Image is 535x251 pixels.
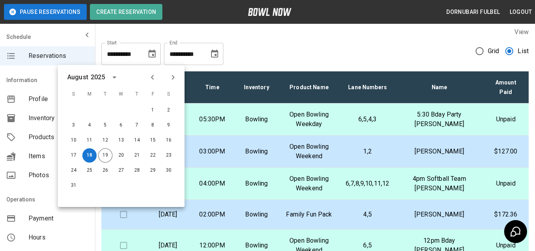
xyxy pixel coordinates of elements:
[166,71,180,84] button: Next month
[144,46,160,62] button: Choose date, selected date is Aug 18, 2025
[67,148,81,163] button: Aug 17, 2025
[207,46,223,62] button: Choose date, selected date is Sep 18, 2025
[98,86,112,102] span: T
[402,110,476,129] p: 5:30 Bday Party [PERSON_NAME]
[190,71,234,103] th: Time
[29,132,89,142] span: Products
[114,86,128,102] span: W
[114,148,128,163] button: Aug 20, 2025
[152,210,184,219] p: [DATE]
[91,73,105,82] div: 2025
[152,241,184,250] p: [DATE]
[346,115,389,124] p: 6,5,4,3
[162,148,176,163] button: Aug 23, 2025
[162,133,176,148] button: Aug 16, 2025
[4,4,87,20] button: Pause Reservations
[114,133,128,148] button: Aug 13, 2025
[241,210,272,219] p: Bowling
[506,5,535,19] button: Logout
[346,241,389,250] p: 6,5
[146,148,160,163] button: Aug 22, 2025
[29,51,89,61] span: Reservations
[285,174,333,193] p: Open Bowling Weekend
[29,214,89,223] span: Payment
[489,179,523,188] p: Unpaid
[98,118,112,132] button: Aug 5, 2025
[489,147,523,156] p: $127.00
[488,46,499,56] span: Grid
[518,46,529,56] span: List
[196,147,228,156] p: 03:00PM
[514,28,529,36] label: View
[82,133,97,148] button: Aug 11, 2025
[241,147,272,156] p: Bowling
[162,163,176,178] button: Aug 30, 2025
[402,174,476,193] p: 4pm Softball Team [PERSON_NAME]
[248,8,291,16] img: logo
[196,115,228,124] p: 05:30PM
[29,171,89,180] span: Photos
[162,118,176,132] button: Aug 9, 2025
[82,148,97,163] button: Aug 18, 2025
[346,210,389,219] p: 4,5
[489,210,523,219] p: $172.36
[82,163,97,178] button: Aug 25, 2025
[82,118,97,132] button: Aug 4, 2025
[402,147,476,156] p: [PERSON_NAME]
[114,163,128,178] button: Aug 27, 2025
[402,210,476,219] p: [PERSON_NAME]
[130,86,144,102] span: T
[234,71,279,103] th: Inventory
[146,103,160,117] button: Aug 1, 2025
[130,118,144,132] button: Aug 7, 2025
[90,4,162,20] button: Create Reservation
[114,118,128,132] button: Aug 6, 2025
[285,210,333,219] p: Family Fun Pack
[443,5,503,19] button: Dornubari Fulbel
[67,86,81,102] span: S
[483,71,529,103] th: Amount Paid
[346,147,389,156] p: 1,2
[162,103,176,117] button: Aug 2, 2025
[98,133,112,148] button: Aug 12, 2025
[67,178,81,193] button: Aug 31, 2025
[67,118,81,132] button: Aug 3, 2025
[146,163,160,178] button: Aug 29, 2025
[130,148,144,163] button: Aug 21, 2025
[489,115,523,124] p: Unpaid
[146,71,159,84] button: Previous month
[285,142,333,161] p: Open Bowling Weekend
[82,86,97,102] span: M
[29,151,89,161] span: Items
[241,115,272,124] p: Bowling
[98,148,112,163] button: Aug 19, 2025
[98,163,112,178] button: Aug 26, 2025
[196,179,228,188] p: 04:00PM
[339,71,396,103] th: Lane Numbers
[108,71,121,84] button: calendar view is open, switch to year view
[489,241,523,250] p: Unpaid
[146,118,160,132] button: Aug 8, 2025
[346,179,389,188] p: 6,7,8,9,10,11,12
[196,241,228,250] p: 12:00PM
[279,71,339,103] th: Product Name
[130,163,144,178] button: Aug 28, 2025
[29,113,89,123] span: Inventory
[241,179,272,188] p: Bowling
[396,71,483,103] th: Name
[29,94,89,104] span: Profile
[146,133,160,148] button: Aug 15, 2025
[146,86,160,102] span: F
[162,86,176,102] span: S
[67,73,88,82] div: August
[130,133,144,148] button: Aug 14, 2025
[67,163,81,178] button: Aug 24, 2025
[29,233,89,242] span: Hours
[285,110,333,129] p: Open Bowling Weekday
[67,133,81,148] button: Aug 10, 2025
[196,210,228,219] p: 02:00PM
[241,241,272,250] p: Bowling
